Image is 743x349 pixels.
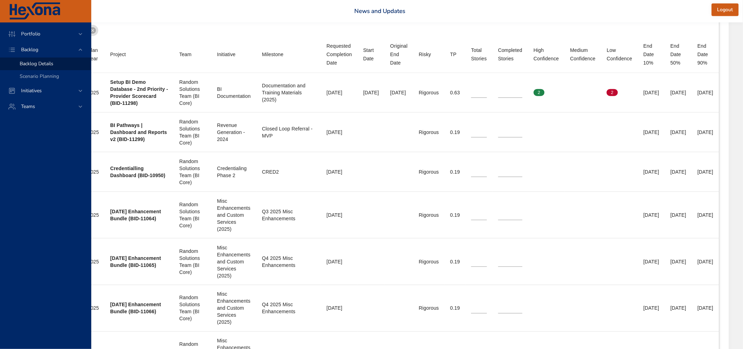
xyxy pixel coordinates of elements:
[262,50,283,59] div: Sort
[390,42,408,67] div: Original End Date
[179,248,206,276] div: Random Solutions Team (BI Core)
[450,89,460,96] div: 0.63
[671,212,686,219] div: [DATE]
[698,89,714,96] div: [DATE]
[327,305,352,312] div: [DATE]
[607,46,632,63] div: Sort
[419,50,439,59] span: Risky
[698,258,714,265] div: [DATE]
[390,89,408,96] div: [DATE]
[327,42,352,67] div: Requested Completion Date
[419,168,439,175] div: Rigorous
[217,50,251,59] span: Initiative
[327,89,352,96] div: [DATE]
[8,2,61,20] img: Hexona
[363,46,379,63] div: Start Date
[262,255,315,269] div: Q4 2025 Misc Enhancements
[363,46,379,63] div: Sort
[88,46,99,63] span: Plan Year
[327,129,352,136] div: [DATE]
[179,50,206,59] span: Team
[419,212,439,219] div: Rigorous
[570,46,596,63] div: Sort
[607,46,632,63] div: Low Confidence
[712,4,739,16] button: Logout
[88,168,99,175] div: 2025
[450,50,460,59] span: TP
[327,212,352,219] div: [DATE]
[671,258,686,265] div: [DATE]
[262,50,315,59] span: Milestone
[471,46,487,63] div: Sort
[644,258,659,265] div: [DATE]
[419,129,439,136] div: Rigorous
[179,79,206,107] div: Random Solutions Team (BI Core)
[88,46,99,63] div: Sort
[110,50,126,59] div: Sort
[179,158,206,186] div: Random Solutions Team (BI Core)
[644,212,659,219] div: [DATE]
[15,31,46,37] span: Portfolio
[88,129,99,136] div: 2025
[262,301,315,315] div: Q4 2025 Misc Enhancements
[450,212,460,219] div: 0.19
[217,244,251,279] div: Misc Enhancements and Custom Services (2025)
[450,50,456,59] div: Sort
[88,89,99,96] div: 2025
[534,46,559,63] div: High Confidence
[88,258,99,265] div: 2025
[498,46,522,63] div: Sort
[717,6,733,14] span: Logout
[217,122,251,143] div: Revenue Generation - 2024
[217,197,251,233] div: Misc Enhancements and Custom Services (2025)
[262,125,315,139] div: Closed Loop Referral - MVP
[327,258,352,265] div: [DATE]
[419,258,439,265] div: Rigorous
[698,42,714,67] div: End Date 90%
[179,294,206,322] div: Random Solutions Team (BI Core)
[498,46,522,63] div: Completed Stories
[110,302,161,315] b: [DATE] Enhancement Bundle (BID-11066)
[671,89,686,96] div: [DATE]
[450,129,460,136] div: 0.19
[262,82,315,103] div: Documentation and Training Materials (2025)
[15,46,44,53] span: Backlog
[217,50,236,59] div: Initiative
[419,89,439,96] div: Rigorous
[15,103,41,110] span: Teams
[644,89,659,96] div: [DATE]
[110,50,126,59] div: Project
[217,291,251,326] div: Misc Enhancements and Custom Services (2025)
[450,50,456,59] div: TP
[363,89,379,96] div: [DATE]
[698,129,714,136] div: [DATE]
[20,73,59,80] span: Scenario Planning
[179,118,206,146] div: Random Solutions Team (BI Core)
[217,165,251,179] div: Credentialing Phase 2
[327,42,352,67] div: Sort
[471,46,487,63] div: Total Stories
[390,42,408,67] div: Sort
[534,89,545,96] span: 2
[644,42,659,67] div: End Date 10%
[644,305,659,312] div: [DATE]
[262,50,283,59] div: Milestone
[570,46,596,63] div: Medium Confidence
[698,168,714,175] div: [DATE]
[327,168,352,175] div: [DATE]
[110,122,167,142] b: BI Pathways | Dashboard and Reports v2 (BID-11299)
[217,86,251,100] div: BI Documentation
[419,50,431,59] div: Risky
[671,305,686,312] div: [DATE]
[644,129,659,136] div: [DATE]
[15,87,47,94] span: Initiatives
[262,168,315,175] div: CRED2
